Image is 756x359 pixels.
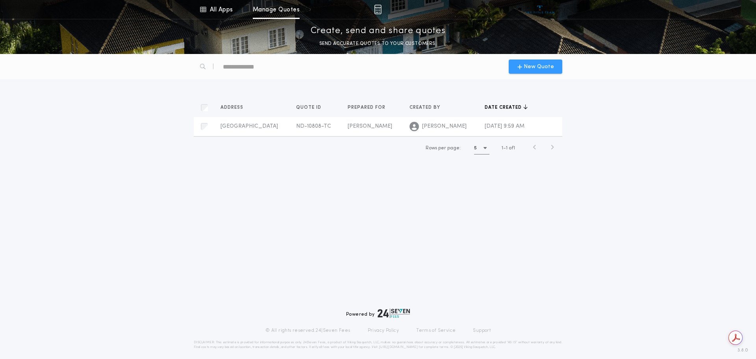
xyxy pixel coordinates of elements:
span: [GEOGRAPHIC_DATA] [220,123,278,129]
span: Created by [409,104,442,111]
span: 3.8.0 [737,347,748,354]
a: Terms of Service [416,327,456,334]
span: 1 [506,146,508,151]
a: Privacy Policy [368,327,399,334]
a: [URL][DOMAIN_NAME] [379,346,418,349]
button: 5 [474,142,489,154]
span: [PERSON_NAME] [422,123,467,130]
p: SEND ACCURATE QUOTES TO YOUR CUSTOMERS. [319,40,437,48]
p: Create, send and share quotes [311,25,446,37]
span: Date created [485,104,523,111]
span: Rows per page: [426,146,461,151]
button: New Quote [509,60,562,74]
span: [PERSON_NAME] [348,123,392,129]
span: Address [220,104,245,111]
img: img [374,5,382,14]
h1: 5 [474,144,477,152]
span: [DATE] 9:59 AM [485,123,524,129]
button: Date created [485,104,528,112]
img: logo [378,309,410,318]
div: Powered by [346,309,410,318]
span: of 1 [509,145,515,152]
p: DISCLAIMER: This estimate is provided for informational purposes only. 24|Seven Fees, a product o... [194,340,562,350]
button: Created by [409,104,446,112]
img: vs-icon [525,6,555,13]
button: Address [220,104,249,112]
p: © All rights reserved. 24|Seven Fees [265,327,350,334]
span: Quote ID [296,104,323,111]
span: ND-10808-TC [296,123,331,129]
span: 1 [502,146,503,151]
span: Prepared for [348,104,387,111]
a: Support [473,327,491,334]
button: Quote ID [296,104,327,112]
span: New Quote [524,63,554,71]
